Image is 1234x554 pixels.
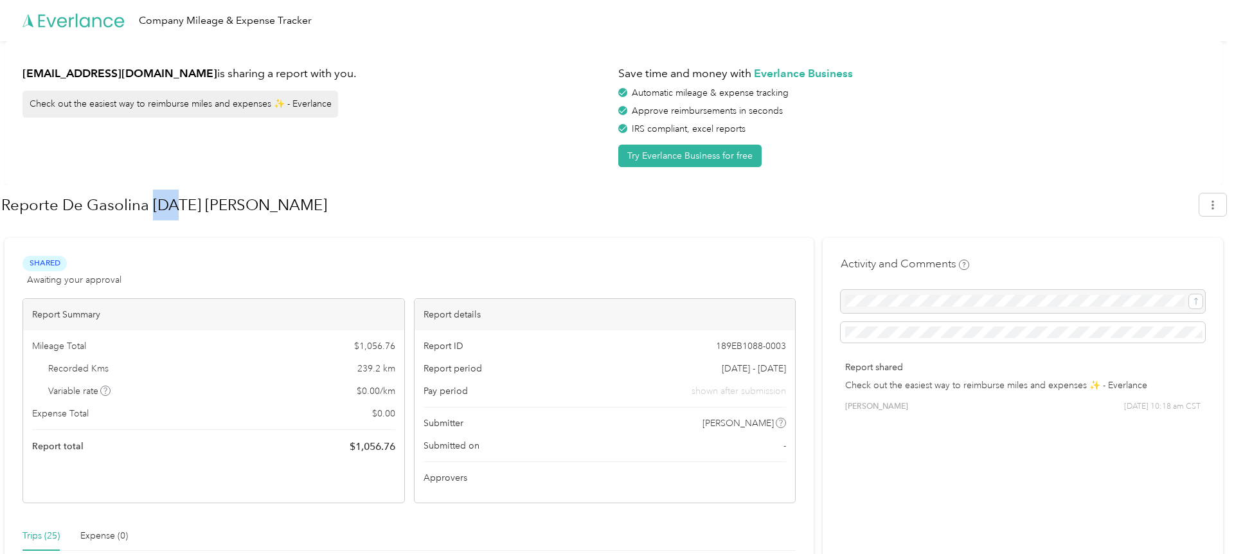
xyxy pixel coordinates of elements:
[22,529,60,543] div: Trips (25)
[32,339,86,353] span: Mileage Total
[372,407,395,420] span: $ 0.00
[716,339,786,353] span: 189EB1088-0003
[424,416,463,430] span: Submitter
[350,439,395,454] span: $ 1,056.76
[841,256,969,272] h4: Activity and Comments
[139,13,312,29] div: Company Mileage & Expense Tracker
[424,384,468,398] span: Pay period
[1124,401,1201,413] span: [DATE] 10:18 am CST
[702,416,774,430] span: [PERSON_NAME]
[632,123,746,134] span: IRS compliant, excel reports
[22,91,338,118] div: Check out the easiest way to reimburse miles and expenses ✨ - Everlance
[424,339,463,353] span: Report ID
[22,256,67,271] span: Shared
[48,384,111,398] span: Variable rate
[357,384,395,398] span: $ 0.00 / km
[754,66,853,80] strong: Everlance Business
[48,362,109,375] span: Recorded Kms
[32,407,89,420] span: Expense Total
[783,439,786,452] span: -
[845,401,908,413] span: [PERSON_NAME]
[357,362,395,375] span: 239.2 km
[32,440,84,453] span: Report total
[845,379,1201,392] p: Check out the easiest way to reimburse miles and expenses ✨ - Everlance
[845,361,1201,374] p: Report shared
[354,339,395,353] span: $ 1,056.76
[415,299,796,330] div: Report details
[80,529,128,543] div: Expense (0)
[722,362,786,375] span: [DATE] - [DATE]
[23,299,404,330] div: Report Summary
[1,190,1190,220] h1: Reporte De Gasolina Ago 2025 Jessica Martinez
[618,66,1205,82] h1: Save time and money with
[424,439,479,452] span: Submitted on
[424,362,482,375] span: Report period
[27,273,121,287] span: Awaiting your approval
[22,66,609,82] h1: is sharing a report with you.
[22,66,217,80] strong: [EMAIL_ADDRESS][DOMAIN_NAME]
[692,384,786,398] span: shown after submission
[632,105,783,116] span: Approve reimbursements in seconds
[632,87,789,98] span: Automatic mileage & expense tracking
[618,145,762,167] button: Try Everlance Business for free
[424,471,467,485] span: Approvers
